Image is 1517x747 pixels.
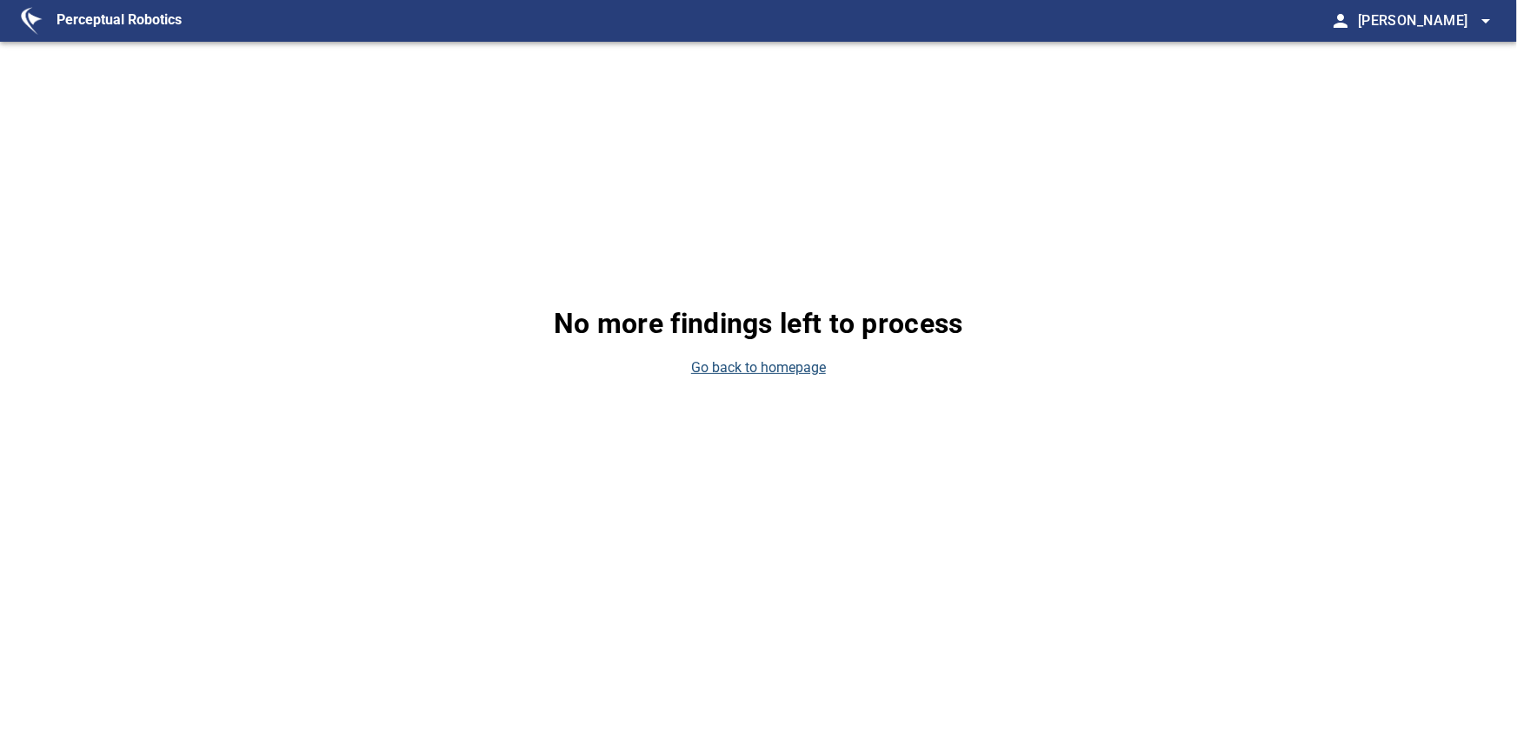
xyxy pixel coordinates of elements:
button: [PERSON_NAME] [1351,3,1496,38]
span: [PERSON_NAME] [1358,9,1496,33]
a: Go back to homepage [691,358,826,378]
figcaption: Perceptual Robotics [57,7,182,35]
p: No more findings left to process [554,303,963,344]
span: person [1330,10,1351,31]
span: arrow_drop_down [1475,10,1496,31]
